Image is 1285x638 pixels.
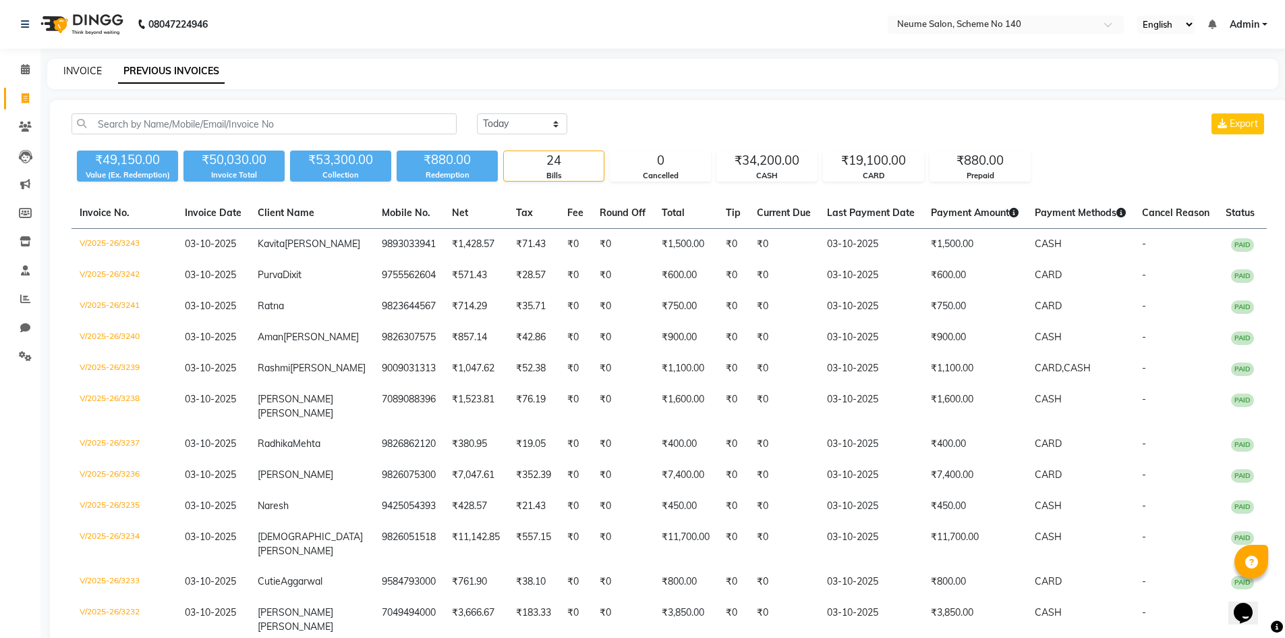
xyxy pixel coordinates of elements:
[1035,331,1062,343] span: CASH
[559,260,592,291] td: ₹0
[923,291,1027,322] td: ₹750.00
[508,322,559,353] td: ₹42.86
[374,522,444,566] td: 9826051518
[819,229,923,261] td: 03-10-2025
[718,291,749,322] td: ₹0
[610,170,710,182] div: Cancelled
[1231,531,1254,545] span: PAID
[382,207,430,219] span: Mobile No.
[72,566,177,597] td: V/2025-26/3233
[824,151,923,170] div: ₹19,100.00
[504,170,604,182] div: Bills
[559,429,592,460] td: ₹0
[290,169,391,181] div: Collection
[749,522,819,566] td: ₹0
[1230,117,1258,130] span: Export
[444,353,508,384] td: ₹1,047.62
[1231,300,1254,314] span: PAID
[1231,576,1254,589] span: PAID
[749,460,819,491] td: ₹0
[749,229,819,261] td: ₹0
[444,460,508,491] td: ₹7,047.61
[923,522,1027,566] td: ₹11,700.00
[923,566,1027,597] td: ₹800.00
[374,229,444,261] td: 9893033941
[1035,269,1062,281] span: CARD
[508,384,559,429] td: ₹76.19
[923,429,1027,460] td: ₹400.00
[931,207,1019,219] span: Payment Amount
[374,491,444,522] td: 9425054393
[654,353,718,384] td: ₹1,100.00
[281,575,322,587] span: Aggarwal
[592,566,654,597] td: ₹0
[559,322,592,353] td: ₹0
[1231,363,1254,376] span: PAID
[444,566,508,597] td: ₹761.90
[34,5,127,43] img: logo
[258,606,333,618] span: [PERSON_NAME]
[185,500,236,512] span: 03-10-2025
[819,322,923,353] td: 03-10-2025
[1231,500,1254,514] span: PAID
[654,384,718,429] td: ₹1,600.00
[662,207,685,219] span: Total
[749,260,819,291] td: ₹0
[185,575,236,587] span: 03-10-2025
[819,260,923,291] td: 03-10-2025
[819,491,923,522] td: 03-10-2025
[258,437,293,450] span: Radhika
[749,322,819,353] td: ₹0
[1035,606,1062,618] span: CASH
[592,260,654,291] td: ₹0
[717,151,817,170] div: ₹34,200.00
[923,460,1027,491] td: ₹7,400.00
[444,522,508,566] td: ₹11,142.85
[819,522,923,566] td: 03-10-2025
[185,207,241,219] span: Invoice Date
[1035,207,1126,219] span: Payment Methods
[749,384,819,429] td: ₹0
[718,491,749,522] td: ₹0
[1142,300,1146,312] span: -
[72,291,177,322] td: V/2025-26/3241
[258,545,333,557] span: [PERSON_NAME]
[654,229,718,261] td: ₹1,500.00
[504,151,604,170] div: 24
[283,331,359,343] span: [PERSON_NAME]
[258,575,281,587] span: Cutie
[819,429,923,460] td: 03-10-2025
[72,353,177,384] td: V/2025-26/3239
[258,531,363,543] span: [DEMOGRAPHIC_DATA]
[1064,362,1091,374] span: CASH
[1142,606,1146,618] span: -
[374,322,444,353] td: 9826307575
[1035,575,1062,587] span: CARD
[819,384,923,429] td: 03-10-2025
[559,384,592,429] td: ₹0
[559,229,592,261] td: ₹0
[80,207,130,219] span: Invoice No.
[77,151,178,169] div: ₹49,150.00
[718,229,749,261] td: ₹0
[72,429,177,460] td: V/2025-26/3237
[283,269,302,281] span: Dixit
[749,429,819,460] td: ₹0
[374,291,444,322] td: 9823644567
[374,384,444,429] td: 7089088396
[1230,18,1259,32] span: Admin
[72,229,177,261] td: V/2025-26/3243
[1035,500,1062,512] span: CASH
[930,151,1030,170] div: ₹880.00
[258,393,333,405] span: [PERSON_NAME]
[1231,438,1254,452] span: PAID
[749,353,819,384] td: ₹0
[508,491,559,522] td: ₹21.43
[592,291,654,322] td: ₹0
[185,269,236,281] span: 03-10-2025
[374,429,444,460] td: 9826862120
[559,566,592,597] td: ₹0
[508,566,559,597] td: ₹38.10
[444,491,508,522] td: ₹428.57
[1142,393,1146,405] span: -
